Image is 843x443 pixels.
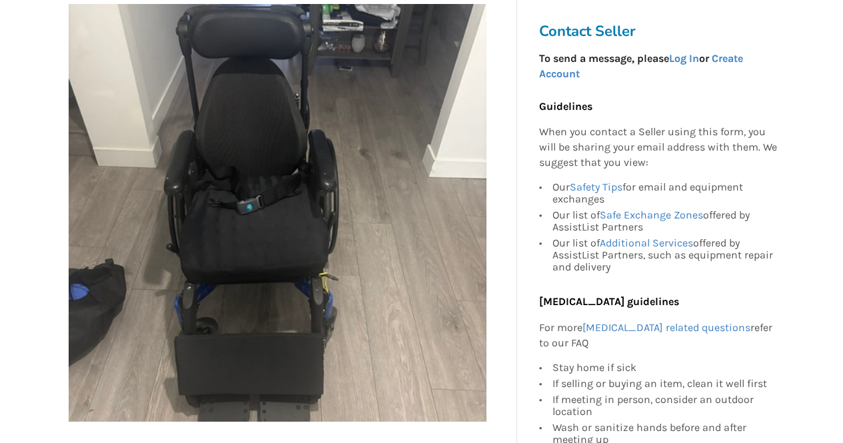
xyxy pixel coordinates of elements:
h3: Contact Seller [538,22,784,41]
div: If meeting in person, consider an outdoor location [552,392,777,420]
img: tilting wheelchair almost brand new -wheelchair-mobility-maple ridge-assistlist-listing [69,4,486,422]
a: Safety Tips [569,181,622,193]
div: Our for email and equipment exchanges [552,181,777,207]
strong: To send a message, please or [538,52,742,80]
a: [MEDICAL_DATA] related questions [582,321,750,334]
p: When you contact a Seller using this form, you will be sharing your email address with them. We s... [538,125,777,171]
b: Guidelines [538,100,592,113]
p: For more refer to our FAQ [538,320,777,351]
div: Our list of offered by AssistList Partners, such as equipment repair and delivery [552,235,777,273]
a: Log In [668,52,698,65]
b: [MEDICAL_DATA] guidelines [538,295,678,308]
div: If selling or buying an item, clean it well first [552,376,777,392]
a: Safe Exchange Zones [599,209,702,221]
div: Our list of offered by AssistList Partners [552,207,777,235]
div: Stay home if sick [552,362,777,376]
a: Additional Services [599,236,692,249]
